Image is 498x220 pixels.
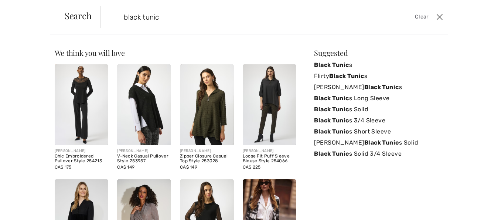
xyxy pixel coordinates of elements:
[314,95,349,102] strong: Black Tunic
[16,5,31,12] span: Chat
[314,115,443,126] a: Black Tunics 3/4 Sleeve
[117,154,171,164] div: V-Neck Casual Pullover Style 253957
[314,150,349,157] strong: Black Tunic
[314,148,443,159] a: Black Tunics Solid 3/4 Sleeve
[314,93,443,104] a: Black Tunics Long Sleeve
[243,64,297,145] img: Loose Fit Puff Sleeve Blouse Style 254066. Black
[364,139,399,146] strong: Black Tunic
[415,13,429,21] span: Clear
[314,117,349,124] strong: Black Tunic
[117,165,134,170] span: CA$ 149
[314,49,443,57] div: Suggested
[314,61,349,68] strong: Black Tunic
[364,84,399,91] strong: Black Tunic
[329,72,364,79] strong: Black Tunic
[314,126,443,137] a: Black Tunics Short Sleeve
[180,148,234,154] div: [PERSON_NAME]
[117,148,171,154] div: [PERSON_NAME]
[55,165,72,170] span: CA$ 175
[314,128,349,135] strong: Black Tunic
[314,137,443,148] a: [PERSON_NAME]Black Tunics Solid
[314,106,349,113] strong: Black Tunic
[55,64,109,145] img: Chic Embroidered Pullover Style 254213. Black
[243,148,297,154] div: [PERSON_NAME]
[65,11,92,20] span: Search
[314,104,443,115] a: Black Tunics Solid
[434,11,445,23] button: Close
[180,165,197,170] span: CA$ 149
[314,60,443,71] a: Black Tunics
[180,154,234,164] div: Zipper Closure Casual Top Style 253028
[55,154,109,164] div: Chic Embroidered Pullover Style 254213
[314,71,443,82] a: FlirtyBlack Tunics
[243,165,261,170] span: CA$ 225
[243,154,297,164] div: Loose Fit Puff Sleeve Blouse Style 254066
[55,48,125,58] span: We think you will love
[314,82,443,93] a: [PERSON_NAME]Black Tunics
[55,148,109,154] div: [PERSON_NAME]
[118,6,355,28] input: TYPE TO SEARCH
[180,64,234,145] img: Zipper Closure Casual Top Style 253028. Black
[117,64,171,145] img: V-Neck Casual Pullover Style 253957. Black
